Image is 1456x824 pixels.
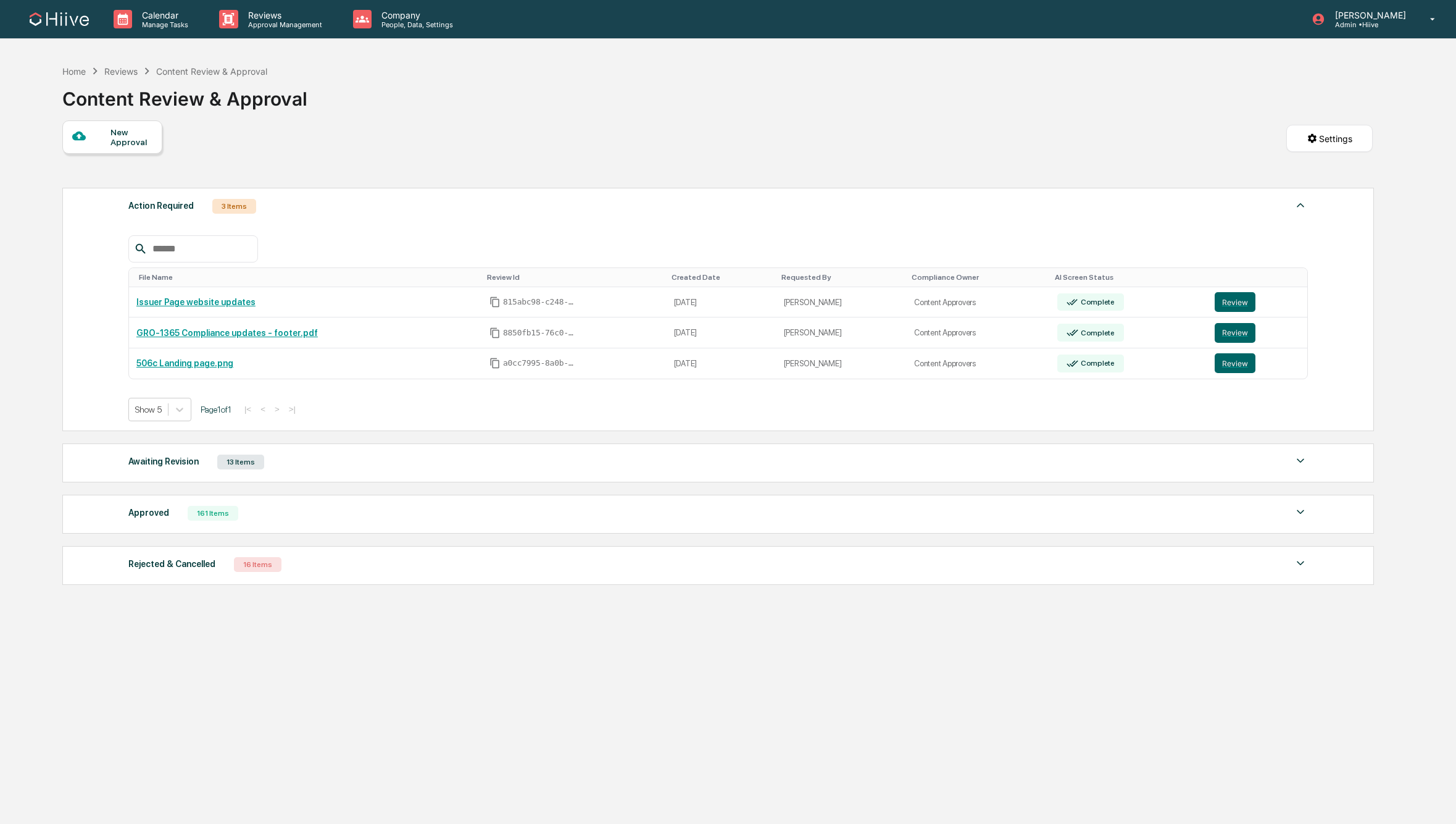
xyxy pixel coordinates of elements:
div: Home [62,66,86,77]
td: Content Approvers [907,287,1050,318]
td: [DATE] [667,287,776,318]
img: caret [1293,505,1308,519]
a: Review [1215,353,1300,373]
p: Company [372,10,459,20]
td: [PERSON_NAME] [776,287,907,318]
span: 815abc98-c248-4f62-a147-d06131b3a24d [503,297,577,307]
p: Reviews [238,10,328,20]
a: Review [1215,292,1300,312]
p: People, Data, Settings [372,20,459,29]
button: |< [241,404,255,414]
button: >| [285,404,299,414]
div: Toggle SortBy [1217,273,1302,282]
div: New Approval [110,127,152,147]
td: [PERSON_NAME] [776,348,907,379]
div: Action Required [128,198,194,214]
span: Copy Id [489,296,501,308]
button: Review [1215,353,1255,373]
td: [PERSON_NAME] [776,317,907,348]
button: < [257,404,269,414]
a: 506c Landing page.png [136,358,233,368]
div: 161 Items [188,506,238,521]
td: [DATE] [667,348,776,379]
button: Settings [1286,125,1373,152]
span: Copy Id [489,327,501,338]
img: logo [30,12,89,26]
div: Awaiting Revision [128,453,199,469]
a: Review [1215,323,1300,343]
p: Admin • Hiive [1325,20,1412,29]
iframe: Open customer support [1416,783,1450,817]
td: Content Approvers [907,348,1050,379]
p: [PERSON_NAME] [1325,10,1412,20]
div: Toggle SortBy [912,273,1045,282]
td: [DATE] [667,317,776,348]
p: Approval Management [238,20,328,29]
div: Complete [1078,329,1115,337]
div: 16 Items [234,557,281,572]
img: caret [1293,556,1308,571]
a: GRO-1365 Compliance updates - footer.pdf [136,328,318,338]
div: Approved [128,505,169,521]
p: Manage Tasks [132,20,194,29]
a: Issuer Page website updates [136,297,256,307]
div: Toggle SortBy [487,273,662,282]
div: Toggle SortBy [1055,273,1202,282]
div: Toggle SortBy [139,273,477,282]
div: Complete [1078,298,1115,306]
span: a0cc7995-8a0b-4b72-ac1a-878fd3692143 [503,358,577,368]
div: Content Review & Approval [62,78,307,110]
div: Reviews [104,66,138,77]
div: Toggle SortBy [781,273,902,282]
div: 13 Items [217,455,264,469]
div: Complete [1078,359,1115,368]
div: 3 Items [212,199,256,214]
div: Toggle SortBy [672,273,772,282]
img: caret [1293,198,1308,212]
p: Calendar [132,10,194,20]
div: Rejected & Cancelled [128,556,215,572]
td: Content Approvers [907,317,1050,348]
span: Page 1 of 1 [201,405,231,414]
button: > [271,404,283,414]
img: caret [1293,453,1308,468]
span: Copy Id [489,358,501,369]
div: Content Review & Approval [156,66,267,77]
button: Review [1215,292,1255,312]
button: Review [1215,323,1255,343]
span: 8850fb15-76c0-443e-acb7-22e5fcd2af78 [503,328,577,338]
